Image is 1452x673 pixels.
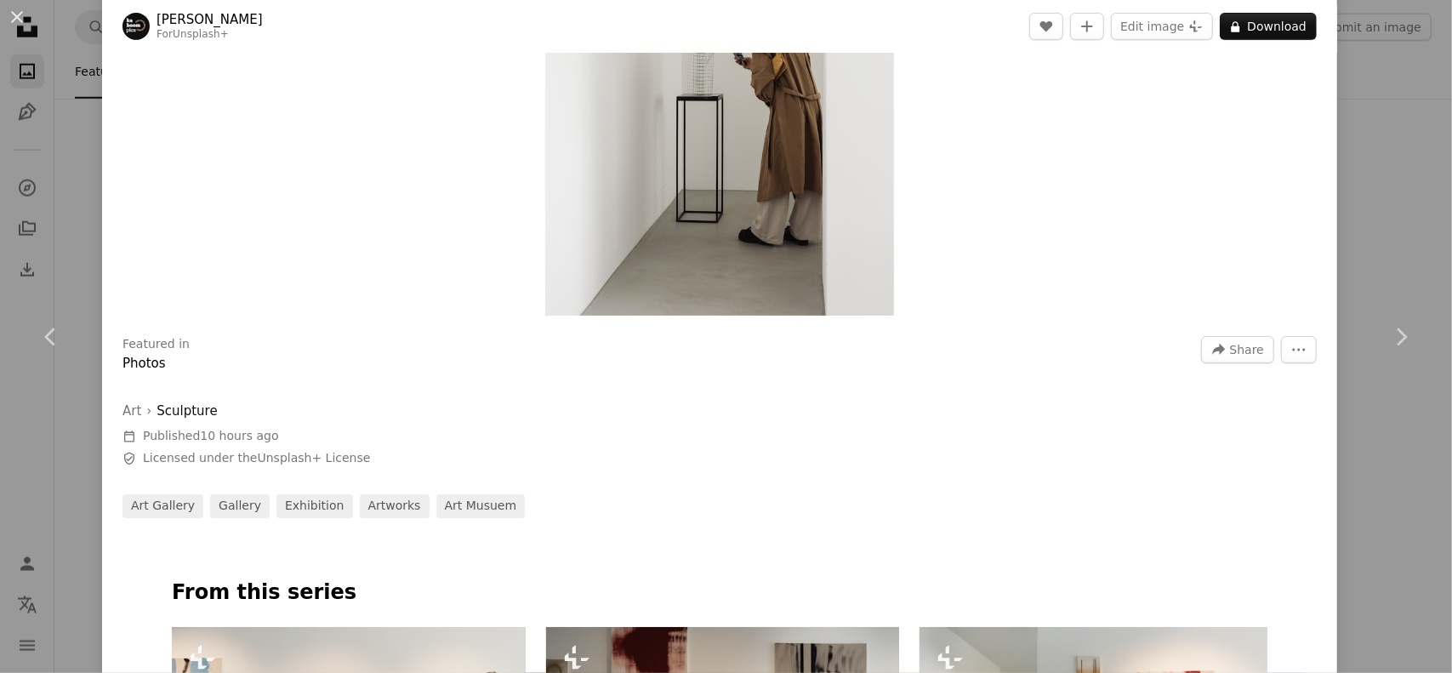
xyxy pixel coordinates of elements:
button: Edit image [1111,13,1213,40]
a: artworks [360,494,430,518]
a: Sculpture [157,401,217,421]
img: Go to Karolina Grabowska's profile [122,13,150,40]
a: [PERSON_NAME] [157,11,263,28]
a: art gallery [122,494,203,518]
button: Share this image [1201,336,1274,363]
button: Like [1029,13,1063,40]
h3: Featured in [122,336,190,353]
span: Published [143,429,279,442]
span: Share [1230,337,1264,362]
button: Add to Collection [1070,13,1104,40]
div: › [122,401,633,421]
a: gallery [210,494,270,518]
span: Licensed under the [143,450,370,467]
a: Unsplash+ [173,28,229,40]
time: August 27, 2025 at 3:35:11 PM GMT+3 [200,429,278,442]
a: exhibition [276,494,353,518]
button: More Actions [1281,336,1317,363]
p: From this series [172,579,1267,607]
a: Art [122,401,141,421]
div: For [157,28,263,42]
a: Next [1350,255,1452,419]
a: art musuem [436,494,526,518]
a: Photos [122,356,166,371]
button: Download [1220,13,1317,40]
a: Unsplash+ License [258,451,371,465]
